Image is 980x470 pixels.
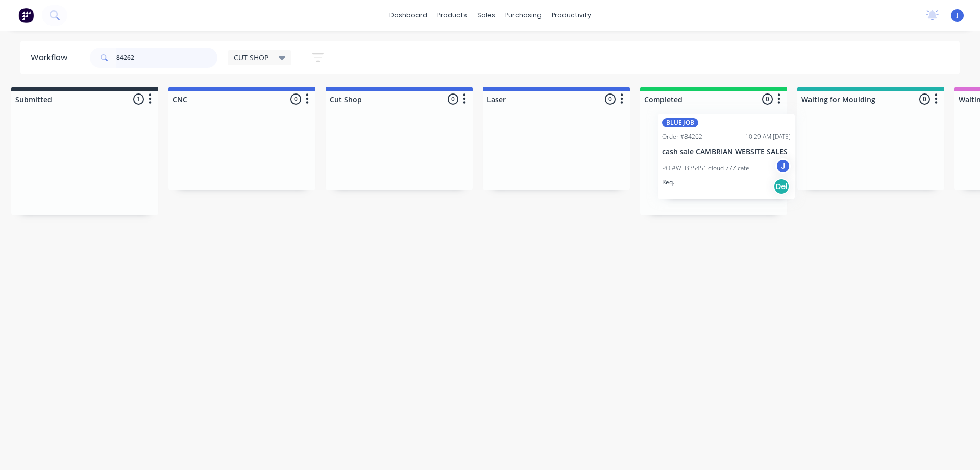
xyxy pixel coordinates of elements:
[472,8,500,23] div: sales
[18,8,34,23] img: Factory
[384,8,432,23] a: dashboard
[116,48,217,68] input: Search for orders...
[547,8,596,23] div: productivity
[31,52,72,64] div: Workflow
[500,8,547,23] div: purchasing
[234,52,268,63] span: CUT SHOP
[957,11,959,20] span: J
[432,8,472,23] div: products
